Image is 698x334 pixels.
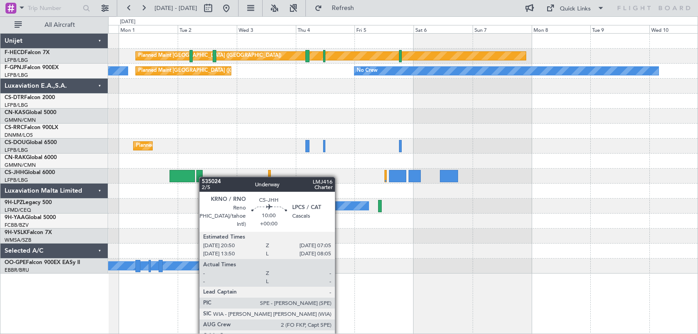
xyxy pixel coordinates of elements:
[5,200,23,205] span: 9H-LPZ
[5,155,57,160] a: CN-RAKGlobal 6000
[5,200,52,205] a: 9H-LPZLegacy 500
[5,65,59,70] a: F-GPNJFalcon 900EX
[5,230,52,235] a: 9H-VSLKFalcon 7X
[5,260,80,265] a: OO-GPEFalcon 900EX EASy II
[354,25,414,33] div: Fri 5
[5,237,31,244] a: WMSA/SZB
[5,147,28,154] a: LFPB/LBG
[357,64,378,78] div: No Crew
[5,215,56,220] a: 9H-YAAGlobal 5000
[138,64,281,78] div: Planned Maint [GEOGRAPHIC_DATA] ([GEOGRAPHIC_DATA])
[136,139,279,153] div: Planned Maint [GEOGRAPHIC_DATA] ([GEOGRAPHIC_DATA])
[5,110,56,115] a: CN-KASGlobal 5000
[5,50,50,55] a: F-HECDFalcon 7X
[5,170,55,175] a: CS-JHHGlobal 6000
[119,25,178,33] div: Mon 1
[24,22,96,28] span: All Aircraft
[324,5,362,11] span: Refresh
[5,140,57,145] a: CS-DOUGlobal 6500
[28,1,80,15] input: Trip Number
[138,49,281,63] div: Planned Maint [GEOGRAPHIC_DATA] ([GEOGRAPHIC_DATA])
[473,25,532,33] div: Sun 7
[120,18,135,26] div: [DATE]
[283,199,304,213] div: No Crew
[10,18,99,32] button: All Aircraft
[5,207,31,214] a: LFMD/CEQ
[5,222,29,229] a: FCBB/BZV
[5,65,24,70] span: F-GPNJ
[5,117,36,124] a: GMMN/CMN
[5,57,28,64] a: LFPB/LBG
[5,95,24,100] span: CS-DTR
[5,177,28,184] a: LFPB/LBG
[5,50,25,55] span: F-HECD
[5,125,24,130] span: CS-RRC
[5,155,26,160] span: CN-RAK
[5,260,26,265] span: OO-GPE
[5,230,27,235] span: 9H-VSLK
[542,1,609,15] button: Quick Links
[5,132,33,139] a: DNMM/LOS
[532,25,591,33] div: Mon 8
[310,1,365,15] button: Refresh
[5,140,26,145] span: CS-DOU
[5,170,24,175] span: CS-JHH
[5,162,36,169] a: GMMN/CMN
[5,72,28,79] a: LFPB/LBG
[237,25,296,33] div: Wed 3
[5,95,55,100] a: CS-DTRFalcon 2000
[178,25,237,33] div: Tue 2
[5,267,29,274] a: EBBR/BRU
[5,215,25,220] span: 9H-YAA
[5,102,28,109] a: LFPB/LBG
[296,25,355,33] div: Thu 4
[414,25,473,33] div: Sat 6
[155,4,197,12] span: [DATE] - [DATE]
[5,110,25,115] span: CN-KAS
[5,125,58,130] a: CS-RRCFalcon 900LX
[560,5,591,14] div: Quick Links
[590,25,649,33] div: Tue 9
